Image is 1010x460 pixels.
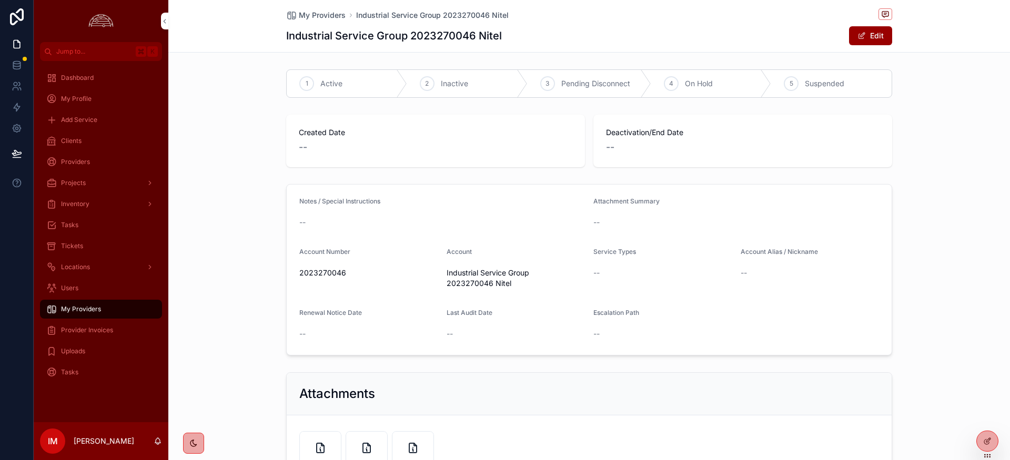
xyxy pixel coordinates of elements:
[61,242,83,250] span: Tickets
[669,79,673,88] span: 4
[790,79,793,88] span: 5
[61,326,113,334] span: Provider Invoices
[40,173,162,192] a: Projects
[74,436,134,446] p: [PERSON_NAME]
[56,47,132,56] span: Jump to...
[447,309,492,316] span: Last Audit Date
[40,131,162,150] a: Clients
[299,127,572,138] span: Created Date
[40,363,162,382] a: Tasks
[685,78,713,89] span: On Hold
[593,197,660,205] span: Attachment Summary
[849,26,892,45] button: Edit
[741,248,818,255] span: Account Alias / Nickname
[61,347,85,355] span: Uploads
[61,74,94,82] span: Dashboard
[299,217,306,228] span: --
[805,78,844,89] span: Suspended
[61,200,89,208] span: Inventory
[299,385,375,402] h2: Attachments
[40,342,162,361] a: Uploads
[299,268,438,278] span: 2023270046
[40,195,162,213] a: Inventory
[40,237,162,255] a: Tickets
[299,329,306,339] span: --
[593,217,600,228] span: --
[447,329,453,339] span: --
[86,13,116,29] img: App logo
[40,279,162,298] a: Users
[299,248,350,255] span: Account Number
[40,68,162,87] a: Dashboard
[299,309,362,316] span: Renewal Notice Date
[561,78,630,89] span: Pending Disconnect
[34,61,168,395] div: scrollable content
[425,79,429,88] span: 2
[606,127,880,138] span: Deactivation/End Date
[61,116,97,124] span: Add Service
[61,158,90,166] span: Providers
[741,268,747,278] span: --
[61,284,78,292] span: Users
[61,179,86,187] span: Projects
[286,10,346,21] a: My Providers
[40,216,162,234] a: Tasks
[61,305,101,313] span: My Providers
[61,137,82,145] span: Clients
[61,368,78,376] span: Tasks
[40,152,162,171] a: Providers
[306,79,308,88] span: 1
[61,95,92,103] span: My Profile
[441,78,468,89] span: Inactive
[299,10,346,21] span: My Providers
[299,140,307,155] span: --
[299,197,380,205] span: Notes / Special Instructions
[61,221,78,229] span: Tasks
[356,10,509,21] a: Industrial Service Group 2023270046 Nitel
[447,268,585,289] span: Industrial Service Group 2023270046 Nitel
[40,258,162,277] a: Locations
[546,79,549,88] span: 3
[148,47,157,56] span: K
[447,248,472,255] span: Account
[40,300,162,319] a: My Providers
[40,89,162,108] a: My Profile
[40,110,162,129] a: Add Service
[61,263,90,271] span: Locations
[40,321,162,340] a: Provider Invoices
[593,309,639,316] span: Escalation Path
[593,329,600,339] span: --
[40,42,162,61] button: Jump to...K
[606,140,614,155] span: --
[286,28,502,43] h1: Industrial Service Group 2023270046 Nitel
[593,268,600,278] span: --
[48,435,58,447] span: IM
[593,248,636,255] span: Service Types
[320,78,342,89] span: Active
